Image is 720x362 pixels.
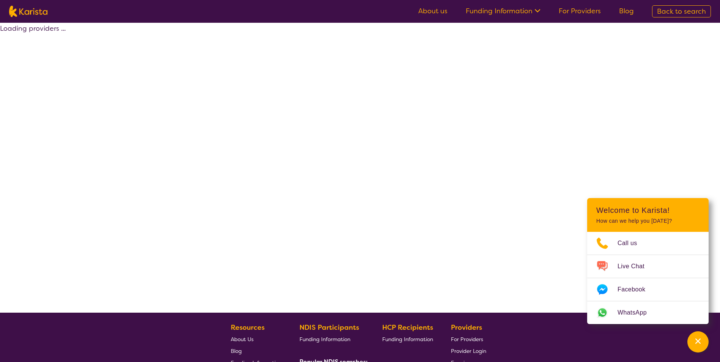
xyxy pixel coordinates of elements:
[382,336,433,343] span: Funding Information
[451,333,486,345] a: For Providers
[9,6,47,17] img: Karista logo
[231,348,242,354] span: Blog
[451,348,486,354] span: Provider Login
[559,6,601,16] a: For Providers
[596,218,700,224] p: How can we help you [DATE]?
[587,198,709,324] div: Channel Menu
[657,7,706,16] span: Back to search
[619,6,634,16] a: Blog
[618,261,654,272] span: Live Chat
[587,301,709,324] a: Web link opens in a new tab.
[587,232,709,324] ul: Choose channel
[299,323,359,332] b: NDIS Participants
[687,331,709,353] button: Channel Menu
[231,336,254,343] span: About Us
[299,336,350,343] span: Funding Information
[299,333,365,345] a: Funding Information
[618,238,646,249] span: Call us
[596,206,700,215] h2: Welcome to Karista!
[618,307,656,318] span: WhatsApp
[231,333,282,345] a: About Us
[618,284,654,295] span: Facebook
[231,345,282,357] a: Blog
[451,336,483,343] span: For Providers
[382,323,433,332] b: HCP Recipients
[451,345,486,357] a: Provider Login
[466,6,540,16] a: Funding Information
[382,333,433,345] a: Funding Information
[418,6,447,16] a: About us
[231,323,265,332] b: Resources
[652,5,711,17] a: Back to search
[451,323,482,332] b: Providers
